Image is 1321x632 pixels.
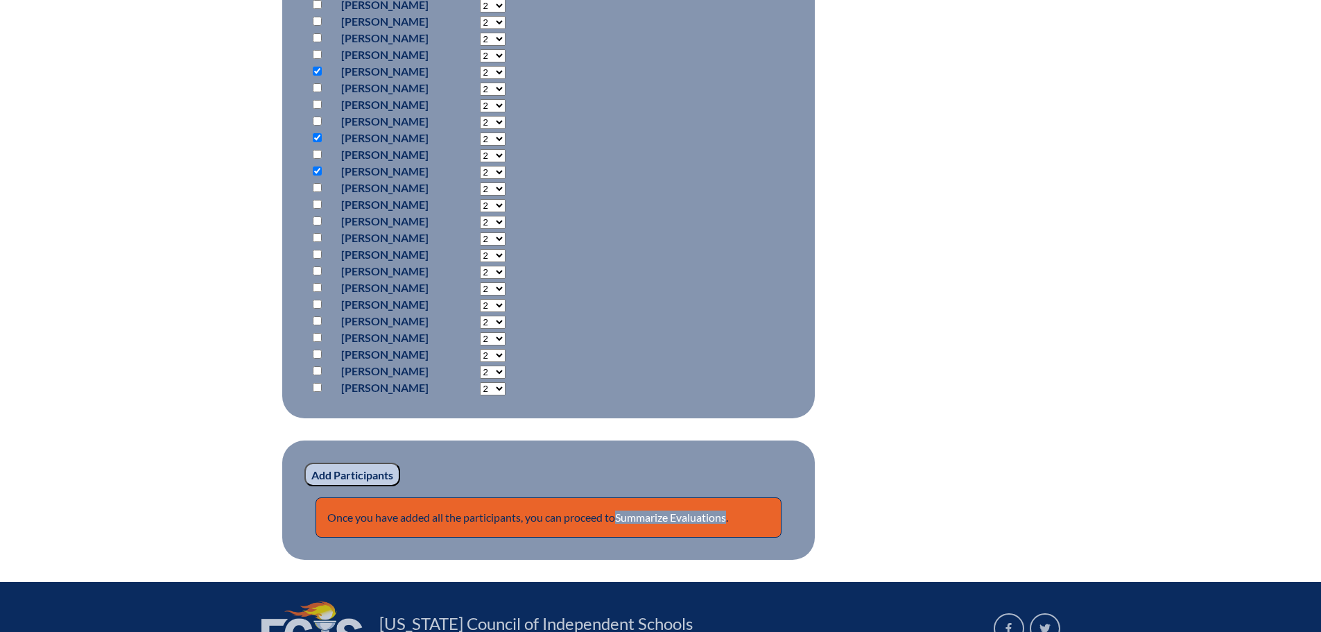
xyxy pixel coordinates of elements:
[341,296,429,313] p: [PERSON_NAME]
[341,379,429,396] p: [PERSON_NAME]
[341,280,429,296] p: [PERSON_NAME]
[341,30,429,46] p: [PERSON_NAME]
[341,363,429,379] p: [PERSON_NAME]
[316,497,782,538] p: Once you have added all the participants, you can proceed to .
[341,46,429,63] p: [PERSON_NAME]
[341,130,429,146] p: [PERSON_NAME]
[341,96,429,113] p: [PERSON_NAME]
[341,313,429,330] p: [PERSON_NAME]
[341,213,429,230] p: [PERSON_NAME]
[615,511,726,524] a: Summarize Evaluations
[341,230,429,246] p: [PERSON_NAME]
[341,13,429,30] p: [PERSON_NAME]
[341,180,429,196] p: [PERSON_NAME]
[341,330,429,346] p: [PERSON_NAME]
[304,463,400,486] input: Add Participants
[341,263,429,280] p: [PERSON_NAME]
[341,346,429,363] p: [PERSON_NAME]
[341,246,429,263] p: [PERSON_NAME]
[341,163,429,180] p: [PERSON_NAME]
[341,146,429,163] p: [PERSON_NAME]
[341,196,429,213] p: [PERSON_NAME]
[341,113,429,130] p: [PERSON_NAME]
[341,63,429,80] p: [PERSON_NAME]
[341,80,429,96] p: [PERSON_NAME]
